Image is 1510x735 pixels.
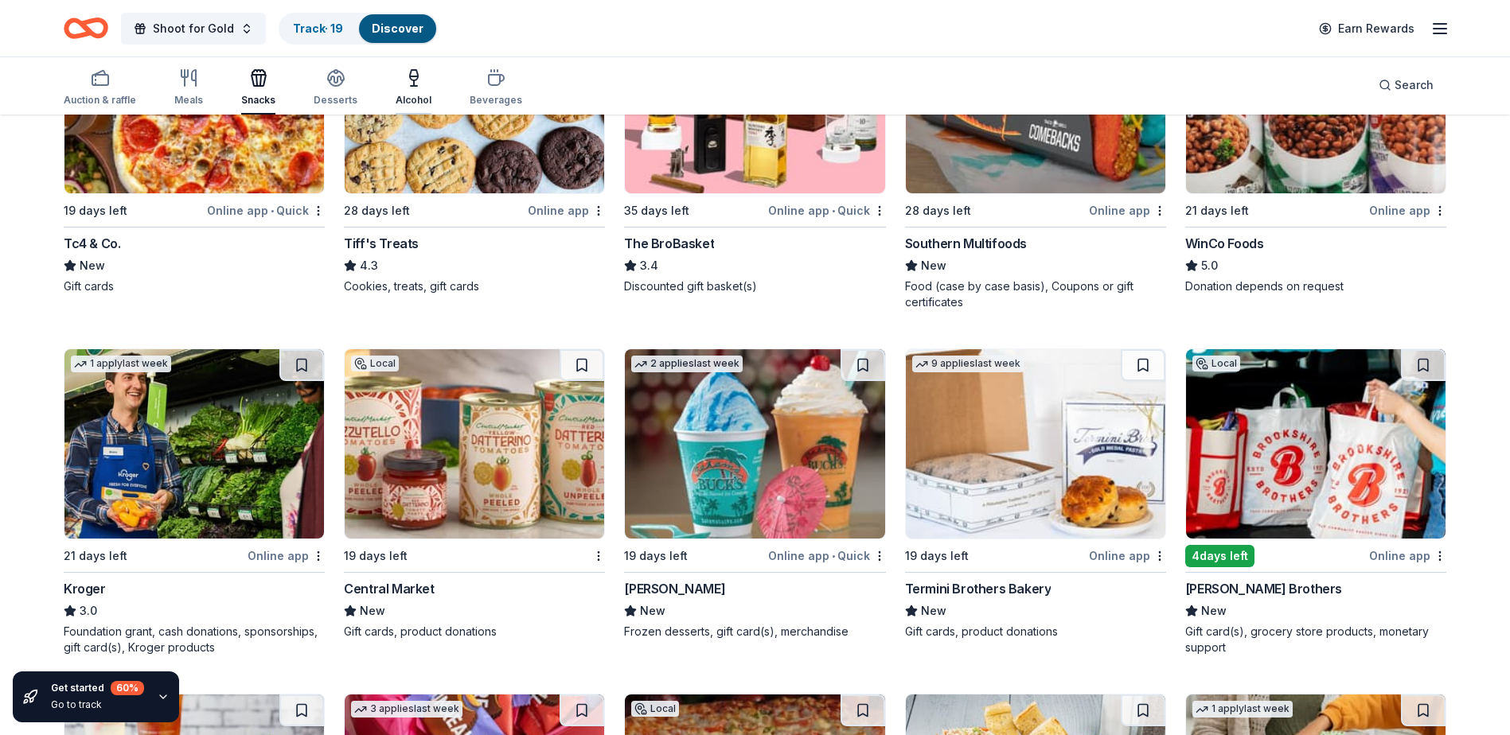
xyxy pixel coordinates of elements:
[241,94,275,107] div: Snacks
[1201,601,1227,620] span: New
[396,62,431,115] button: Alcohol
[905,579,1052,598] div: Termini Brothers Bakery
[905,234,1027,253] div: Southern Multifoods
[111,681,144,695] div: 60 %
[80,601,97,620] span: 3.0
[207,200,325,220] div: Online app Quick
[344,579,434,598] div: Central Market
[905,348,1166,640] a: Image for Termini Brothers Bakery9 applieslast week19 days leftOnline appTermini Brothers BakeryN...
[912,356,1024,372] div: 9 applies last week
[71,356,171,372] div: 1 apply last week
[314,94,357,107] div: Desserts
[631,701,679,717] div: Local
[470,62,522,115] button: Beverages
[64,201,127,220] div: 19 days left
[64,62,136,115] button: Auction & raffle
[1192,356,1240,371] div: Local
[768,200,886,220] div: Online app Quick
[640,601,665,620] span: New
[905,3,1166,310] a: Image for Southern MultifoodsLocal28 days leftOnline appSouthern MultifoodsNewFood (case by case ...
[1185,3,1446,294] a: Image for WinCo Foods21 days leftOnline appWinCo Foods5.0Donation depends on request
[1185,348,1446,655] a: Image for Brookshire BrothersLocal4days leftOnline app[PERSON_NAME] BrothersNewGift card(s), groc...
[624,3,885,294] a: Image for The BroBasket15 applieslast week35 days leftOnline app•QuickThe BroBasket3.4Discounted ...
[372,21,423,35] a: Discover
[624,348,885,640] a: Image for Bahama Buck's2 applieslast week19 days leftOnline app•Quick[PERSON_NAME]NewFrozen desse...
[64,349,324,539] img: Image for Kroger
[64,10,108,47] a: Home
[624,546,688,566] div: 19 days left
[921,601,946,620] span: New
[1185,624,1446,655] div: Gift card(s), grocery store products, monetary support
[360,256,378,275] span: 4.3
[64,278,325,294] div: Gift cards
[1089,546,1166,566] div: Online app
[905,546,969,566] div: 19 days left
[64,579,106,598] div: Kroger
[1369,200,1446,220] div: Online app
[345,349,604,539] img: Image for Central Market
[1192,701,1293,717] div: 1 apply last week
[351,701,462,717] div: 3 applies last week
[624,579,725,598] div: [PERSON_NAME]
[174,62,203,115] button: Meals
[271,204,274,217] span: •
[396,94,431,107] div: Alcohol
[528,200,605,220] div: Online app
[1185,201,1249,220] div: 21 days left
[905,278,1166,310] div: Food (case by case basis), Coupons or gift certificates
[921,256,946,275] span: New
[631,356,743,372] div: 2 applies last week
[1395,76,1434,95] span: Search
[64,546,127,566] div: 21 days left
[832,204,835,217] span: •
[624,624,885,640] div: Frozen desserts, gift card(s), merchandise
[360,601,385,620] span: New
[174,94,203,107] div: Meals
[1201,256,1218,275] span: 5.0
[279,13,438,45] button: Track· 19Discover
[905,624,1166,640] div: Gift cards, product donations
[624,234,714,253] div: The BroBasket
[1185,579,1342,598] div: [PERSON_NAME] Brothers
[1369,546,1446,566] div: Online app
[624,278,885,294] div: Discounted gift basket(s)
[625,349,884,539] img: Image for Bahama Buck's
[241,62,275,115] button: Snacks
[640,256,658,275] span: 3.4
[248,546,325,566] div: Online app
[64,348,325,655] a: Image for Kroger1 applylast week21 days leftOnline appKroger3.0Foundation grant, cash donations, ...
[1185,278,1446,294] div: Donation depends on request
[80,256,105,275] span: New
[314,62,357,115] button: Desserts
[344,546,408,566] div: 19 days left
[344,234,419,253] div: Tiff's Treats
[1185,234,1264,253] div: WinCo Foods
[51,698,144,711] div: Go to track
[906,349,1165,539] img: Image for Termini Brothers Bakery
[351,356,399,371] div: Local
[1186,349,1446,539] img: Image for Brookshire Brothers
[344,278,605,294] div: Cookies, treats, gift cards
[344,624,605,640] div: Gift cards, product donations
[64,3,325,294] a: Image for Tc4 & Co.Local19 days leftOnline app•QuickTc4 & Co.NewGift cards
[1089,200,1166,220] div: Online app
[624,201,689,220] div: 35 days left
[768,546,886,566] div: Online app Quick
[64,624,325,655] div: Foundation grant, cash donations, sponsorships, gift card(s), Kroger products
[344,201,410,220] div: 28 days left
[832,550,835,562] span: •
[64,234,120,253] div: Tc4 & Co.
[64,94,136,107] div: Auction & raffle
[1309,14,1424,43] a: Earn Rewards
[344,348,605,640] a: Image for Central MarketLocal19 days leftCentral MarketNewGift cards, product donations
[470,94,522,107] div: Beverages
[1366,69,1446,101] button: Search
[1185,545,1254,567] div: 4 days left
[293,21,343,35] a: Track· 19
[51,681,144,695] div: Get started
[121,13,266,45] button: Shoot for Gold
[153,19,234,38] span: Shoot for Gold
[344,3,605,294] a: Image for Tiff's Treats1 applylast week28 days leftOnline appTiff's Treats4.3Cookies, treats, gif...
[905,201,971,220] div: 28 days left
